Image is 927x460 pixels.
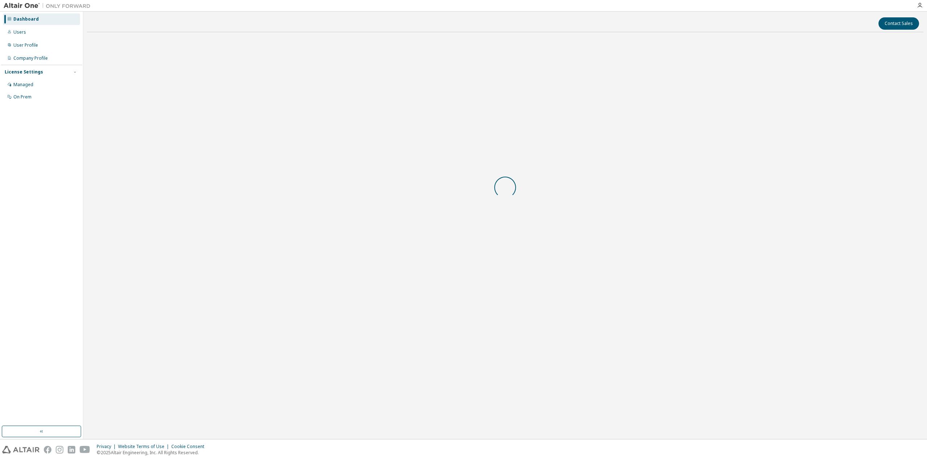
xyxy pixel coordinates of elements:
img: Altair One [4,2,94,9]
div: Website Terms of Use [118,444,171,450]
div: Users [13,29,26,35]
img: instagram.svg [56,446,63,453]
div: License Settings [5,69,43,75]
img: facebook.svg [44,446,51,453]
div: Dashboard [13,16,39,22]
div: Privacy [97,444,118,450]
div: User Profile [13,42,38,48]
div: On Prem [13,94,32,100]
div: Managed [13,82,33,88]
div: Cookie Consent [171,444,209,450]
img: youtube.svg [80,446,90,453]
img: linkedin.svg [68,446,75,453]
p: © 2025 Altair Engineering, Inc. All Rights Reserved. [97,450,209,456]
img: altair_logo.svg [2,446,39,453]
button: Contact Sales [878,17,919,30]
div: Company Profile [13,55,48,61]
